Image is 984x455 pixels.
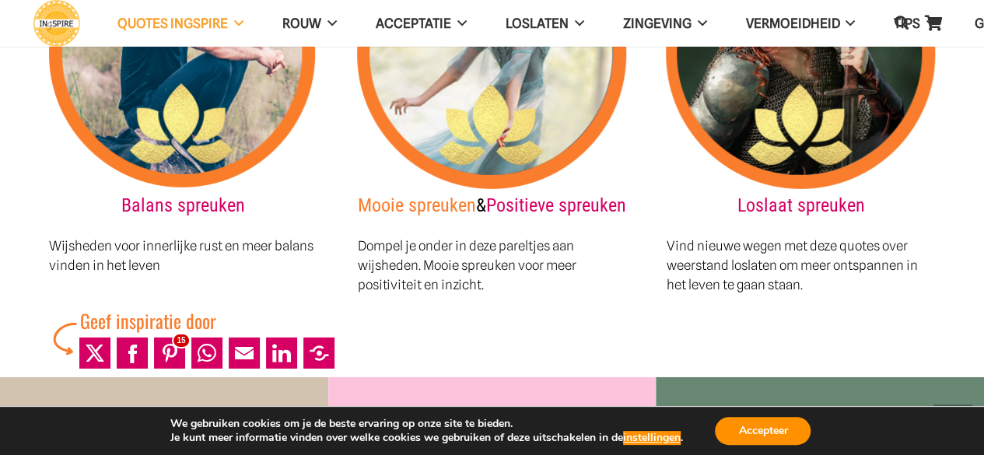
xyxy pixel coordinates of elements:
a: Loslaten [486,4,604,44]
a: Terug naar top [933,404,972,443]
p: We gebruiken cookies om je de beste ervaring op onze site te bieden. [170,417,683,431]
li: Facebook [114,334,151,372]
a: Balans spreuken [121,194,245,216]
a: Share to WhatsApp [191,338,222,369]
span: 15 [172,333,190,348]
button: instellingen [623,431,681,445]
li: X (Twitter) [76,334,114,372]
a: Zingeving [603,4,726,44]
span: Zingeving [622,16,691,31]
span: QUOTES INGSPIRE [117,16,228,31]
p: Vind nieuwe wegen met deze quotes over weerstand loslaten om meer ontspannen in het leven te gaan... [666,236,935,295]
p: Wijsheden voor innerlijke rust en meer balans vinden in het leven [49,236,318,275]
a: Post to X (Twitter) [79,338,110,369]
a: Share to More Options [303,338,334,369]
a: TIPS [874,4,955,44]
a: Om te verbinden moeten we soms eerst afstand creëren – Citaat van Ingspire [656,379,984,394]
a: Pin to Pinterest [154,338,185,369]
a: VERMOEIDHEID [726,4,874,44]
a: Acceptatie [356,4,486,44]
a: Zoeken [886,5,917,42]
span: VERMOEIDHEID [745,16,839,31]
button: Accepteer [715,417,811,445]
li: LinkedIn [263,334,300,372]
p: Dompel je onder in deze pareltjes aan wijsheden. Mooie spreuken voor meer positiviteit en inzicht. [357,236,626,295]
span: ROUW [282,16,321,31]
span: Acceptatie [376,16,451,31]
li: WhatsApp [188,334,226,372]
li: More Options [300,334,338,372]
a: Loslaat spreuken [737,194,864,216]
a: Mail to Email This [229,338,260,369]
a: Share to LinkedIn [266,338,297,369]
a: ROUW [263,4,356,44]
li: Email This [226,334,263,372]
a: Positieve spreuken [486,194,626,216]
a: Je zielsmissie is een ontmoeting met wat jou bevrijdt © [328,379,657,394]
a: Mooie spreuken [358,194,476,216]
p: Je kunt meer informatie vinden over welke cookies we gebruiken of deze uitschakelen in de . [170,431,683,445]
div: Geef inspiratie door [80,306,338,334]
span: Loslaten [506,16,569,31]
a: QUOTES INGSPIRE [98,4,263,44]
li: Pinterest [151,334,188,372]
a: Share to Facebook [117,338,148,369]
